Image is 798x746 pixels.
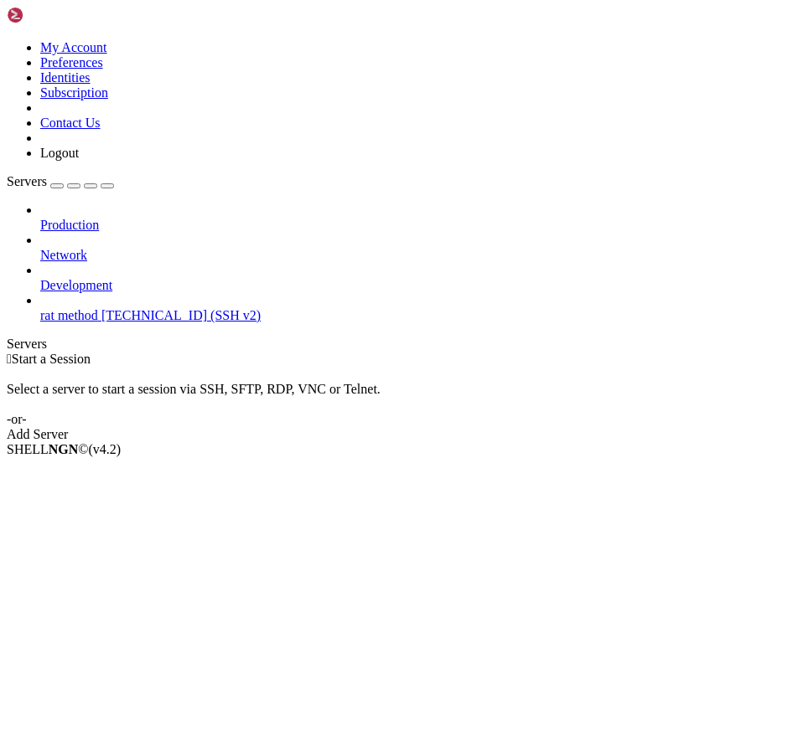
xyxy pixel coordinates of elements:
[7,442,121,456] span: SHELL ©
[40,85,108,100] a: Subscription
[101,308,261,322] span: [TECHNICAL_ID] (SSH v2)
[40,278,112,292] span: Development
[40,263,791,293] li: Development
[40,40,107,54] a: My Account
[40,308,791,323] a: rat method [TECHNICAL_ID] (SSH v2)
[40,293,791,323] li: rat method [TECHNICAL_ID] (SSH v2)
[40,248,791,263] a: Network
[40,218,99,232] span: Production
[40,308,98,322] span: rat method
[40,203,791,233] li: Production
[40,146,79,160] a: Logout
[7,174,114,188] a: Servers
[40,55,103,69] a: Preferences
[40,278,791,293] a: Development
[7,427,791,442] div: Add Server
[40,116,101,130] a: Contact Us
[40,248,87,262] span: Network
[40,70,91,85] a: Identities
[7,367,791,427] div: Select a server to start a session via SSH, SFTP, RDP, VNC or Telnet. -or-
[49,442,79,456] b: NGN
[7,174,47,188] span: Servers
[12,352,91,366] span: Start a Session
[40,218,791,233] a: Production
[40,233,791,263] li: Network
[89,442,122,456] span: 4.2.0
[7,352,12,366] span: 
[7,337,791,352] div: Servers
[7,7,103,23] img: Shellngn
